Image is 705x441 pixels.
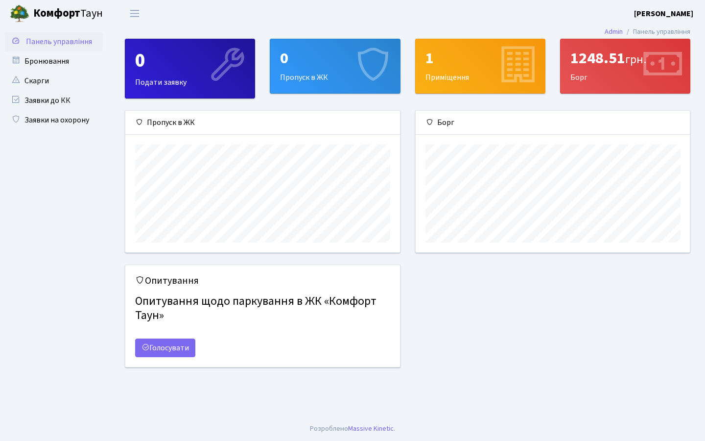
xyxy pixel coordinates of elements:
[26,36,92,47] span: Панель управління
[270,39,399,93] div: Пропуск в ЖК
[33,5,80,21] b: Комфорт
[135,49,245,73] div: 0
[5,32,103,51] a: Панель управління
[125,111,400,135] div: Пропуск в ЖК
[590,22,705,42] nav: breadcrumb
[416,39,545,93] div: Приміщення
[625,51,646,68] span: грн.
[125,39,255,98] a: 0Подати заявку
[561,39,690,93] div: Борг
[348,423,394,434] a: Massive Kinetic
[270,39,400,94] a: 0Пропуск в ЖК
[5,71,103,91] a: Скарги
[310,423,348,434] a: Розроблено
[33,5,103,22] span: Таун
[125,39,255,98] div: Подати заявку
[10,4,29,24] img: logo.png
[634,8,693,20] a: [PERSON_NAME]
[5,91,103,110] a: Заявки до КК
[634,8,693,19] b: [PERSON_NAME]
[280,49,390,68] div: 0
[425,49,535,68] div: 1
[135,275,390,287] h5: Опитування
[5,51,103,71] a: Бронювання
[135,339,195,357] a: Голосувати
[623,26,690,37] li: Панель управління
[5,110,103,130] a: Заявки на охорону
[122,5,147,22] button: Переключити навігацію
[605,26,623,37] a: Admin
[135,291,390,327] h4: Опитування щодо паркування в ЖК «Комфорт Таун»
[310,423,395,434] div: .
[570,49,680,68] div: 1248.51
[416,111,690,135] div: Борг
[415,39,545,94] a: 1Приміщення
